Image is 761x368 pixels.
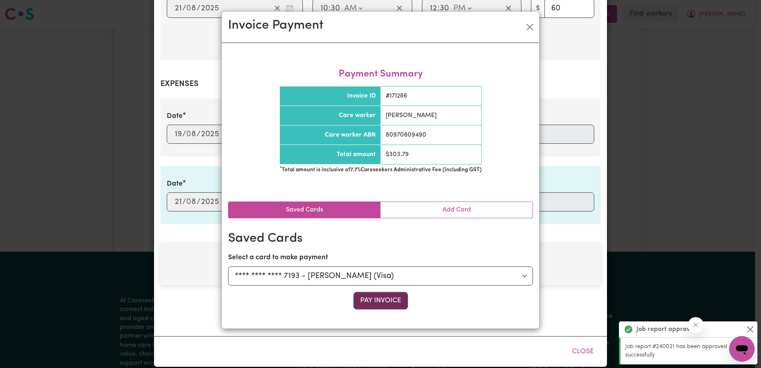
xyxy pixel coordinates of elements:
[280,106,381,125] th: Care worker
[688,317,704,333] iframe: Close message
[280,125,381,145] th: Care worker ABN
[228,18,324,33] h2: Invoice Payment
[523,21,536,33] button: Close
[380,145,482,164] td: $ 303.79
[228,202,380,218] a: Saved Cards
[280,145,381,164] th: Total amount
[729,336,755,362] iframe: Button to launch messaging window
[280,86,381,106] th: Invoice ID
[279,62,482,86] caption: Payment Summary
[5,6,48,12] span: Need any help?
[625,343,753,360] p: Job report #240021 has been approved successfully
[353,292,408,309] button: Pay Invoice
[380,202,533,218] a: Add Card
[636,325,697,334] strong: Job report approved
[380,125,482,145] td: 80970809490
[380,106,482,125] td: [PERSON_NAME]
[228,253,328,263] label: Select a card to make payment
[380,86,482,106] td: # 171286
[280,164,482,176] td: Total amount is inclusive of 7.7 % Careseekers Administrative Fee (including GST)
[228,231,533,246] h2: Saved Cards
